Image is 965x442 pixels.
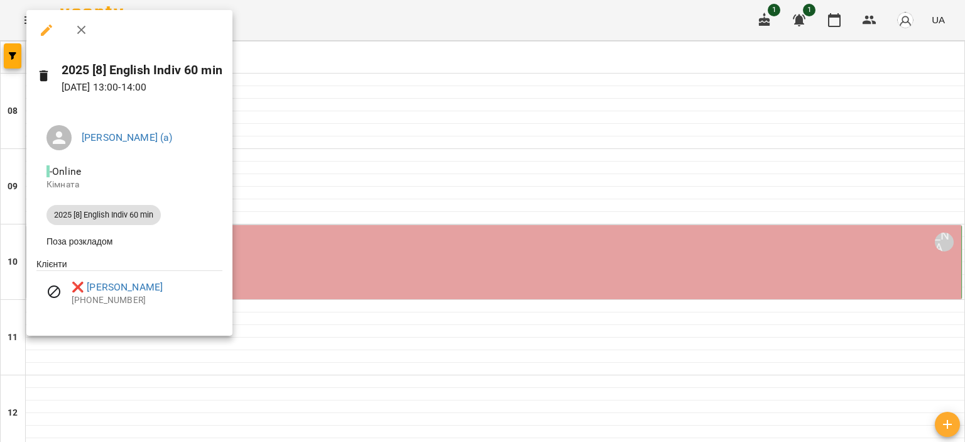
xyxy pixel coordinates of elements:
[46,284,62,299] svg: Візит скасовано
[46,165,84,177] span: - Online
[36,230,222,253] li: Поза розкладом
[46,209,161,221] span: 2025 [8] English Indiv 60 min
[72,294,222,307] p: [PHONE_NUMBER]
[46,179,212,191] p: Кімната
[72,280,163,295] a: ❌ [PERSON_NAME]
[62,80,222,95] p: [DATE] 13:00 - 14:00
[36,258,222,321] ul: Клієнти
[82,131,173,143] a: [PERSON_NAME] (а)
[62,60,222,80] h6: 2025 [8] English Indiv 60 min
